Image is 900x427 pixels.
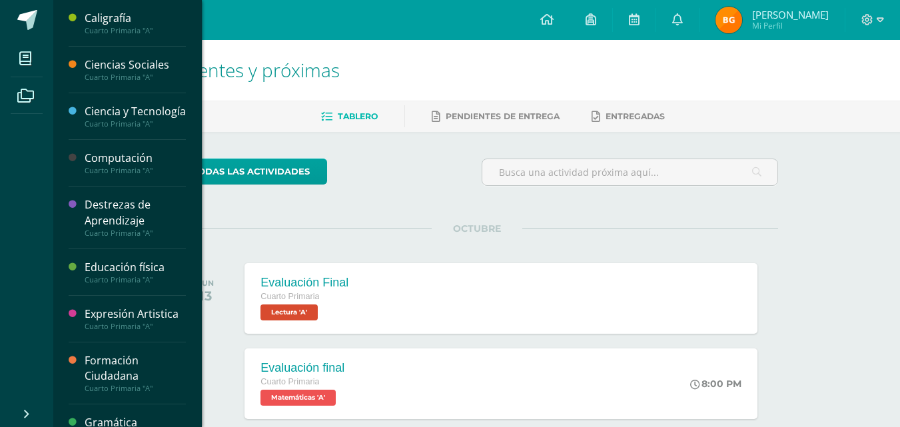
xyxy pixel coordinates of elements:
[260,361,344,375] div: Evaluación final
[197,288,214,304] div: 13
[85,57,186,73] div: Ciencias Sociales
[197,278,214,288] div: LUN
[175,159,327,185] a: todas las Actividades
[432,106,560,127] a: Pendientes de entrega
[85,104,186,129] a: Ciencia y TecnologíaCuarto Primaria "A"
[752,20,829,31] span: Mi Perfil
[446,111,560,121] span: Pendientes de entrega
[85,228,186,238] div: Cuarto Primaria "A"
[85,306,186,331] a: Expresión ArtisticaCuarto Primaria "A"
[85,73,186,82] div: Cuarto Primaria "A"
[85,151,186,175] a: ComputaciónCuarto Primaria "A"
[432,222,522,234] span: OCTUBRE
[260,390,336,406] span: Matemáticas 'A'
[690,378,741,390] div: 8:00 PM
[85,197,186,237] a: Destrezas de AprendizajeCuarto Primaria "A"
[752,8,829,21] span: [PERSON_NAME]
[85,384,186,393] div: Cuarto Primaria "A"
[85,119,186,129] div: Cuarto Primaria "A"
[715,7,742,33] img: 8b4bf27614ed66a5e291145a55fe3c2f.png
[321,106,378,127] a: Tablero
[85,260,186,275] div: Educación física
[260,292,319,301] span: Cuarto Primaria
[85,151,186,166] div: Computación
[338,111,378,121] span: Tablero
[85,104,186,119] div: Ciencia y Tecnología
[85,11,186,26] div: Caligrafía
[85,306,186,322] div: Expresión Artistica
[85,11,186,35] a: CaligrafíaCuarto Primaria "A"
[592,106,665,127] a: Entregadas
[260,304,318,320] span: Lectura 'A'
[606,111,665,121] span: Entregadas
[260,377,319,386] span: Cuarto Primaria
[85,26,186,35] div: Cuarto Primaria "A"
[260,276,348,290] div: Evaluación Final
[85,275,186,284] div: Cuarto Primaria "A"
[85,197,186,228] div: Destrezas de Aprendizaje
[85,260,186,284] a: Educación físicaCuarto Primaria "A"
[482,159,777,185] input: Busca una actividad próxima aquí...
[85,322,186,331] div: Cuarto Primaria "A"
[85,166,186,175] div: Cuarto Primaria "A"
[85,57,186,82] a: Ciencias SocialesCuarto Primaria "A"
[85,353,186,393] a: Formación CiudadanaCuarto Primaria "A"
[69,57,340,83] span: Actividades recientes y próximas
[85,353,186,384] div: Formación Ciudadana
